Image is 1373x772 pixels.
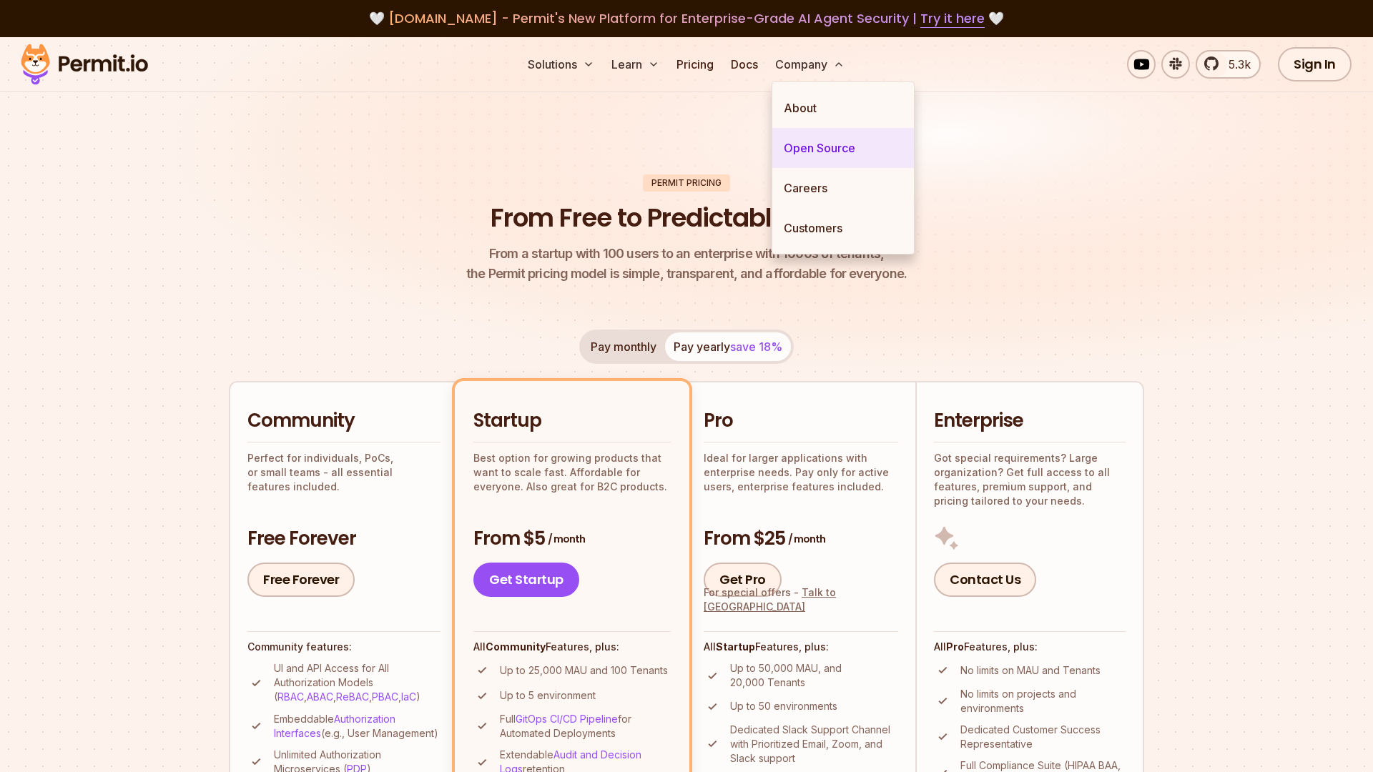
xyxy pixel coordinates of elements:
[522,50,600,79] button: Solutions
[960,663,1101,678] p: No limits on MAU and Tenants
[274,713,395,739] a: Authorization Interfaces
[934,451,1126,508] p: Got special requirements? Large organization? Get full access to all features, premium support, a...
[274,661,441,704] p: UI and API Access for All Authorization Models ( , , , , )
[486,640,546,653] strong: Community
[704,640,898,654] h4: All Features, plus:
[704,526,898,552] h3: From $25
[582,332,665,361] button: Pay monthly
[934,640,1126,654] h4: All Features, plus:
[1278,47,1352,81] a: Sign In
[247,408,441,434] h2: Community
[307,691,333,703] a: ABAC
[473,408,671,434] h2: Startup
[473,451,671,494] p: Best option for growing products that want to scale fast. Affordable for everyone. Also great for...
[247,451,441,494] p: Perfect for individuals, PoCs, or small teams - all essential features included.
[548,532,585,546] span: / month
[934,563,1036,597] a: Contact Us
[643,174,730,192] div: Permit Pricing
[960,723,1126,751] p: Dedicated Customer Success Representative
[704,408,898,434] h2: Pro
[14,40,154,89] img: Permit logo
[372,691,398,703] a: PBAC
[336,691,369,703] a: ReBAC
[671,50,719,79] a: Pricing
[725,50,764,79] a: Docs
[388,9,985,27] span: [DOMAIN_NAME] - Permit's New Platform for Enterprise-Grade AI Agent Security |
[473,563,579,597] a: Get Startup
[466,244,907,264] span: From a startup with 100 users to an enterprise with 1000s of tenants,
[401,691,416,703] a: IaC
[500,712,671,741] p: Full for Automated Deployments
[730,661,898,690] p: Up to 50,000 MAU, and 20,000 Tenants
[500,688,596,703] p: Up to 5 environment
[473,640,671,654] h4: All Features, plus:
[788,532,825,546] span: / month
[920,9,985,28] a: Try it here
[274,712,441,741] p: Embeddable (e.g., User Management)
[704,451,898,494] p: Ideal for larger applications with enterprise needs. Pay only for active users, enterprise featur...
[772,128,914,168] a: Open Source
[247,526,441,552] h3: Free Forever
[500,663,668,678] p: Up to 25,000 MAU and 100 Tenants
[960,687,1126,716] p: No limits on projects and environments
[491,200,883,236] h1: From Free to Predictable Scaling
[772,88,914,128] a: About
[516,713,618,725] a: GitOps CI/CD Pipeline
[934,408,1126,434] h2: Enterprise
[704,585,898,614] div: For special offers -
[730,723,898,766] p: Dedicated Slack Support Channel with Prioritized Email, Zoom, and Slack support
[946,640,964,653] strong: Pro
[772,168,914,208] a: Careers
[466,244,907,284] p: the Permit pricing model is simple, transparent, and affordable for everyone.
[473,526,671,552] h3: From $5
[704,563,782,597] a: Get Pro
[277,691,304,703] a: RBAC
[247,640,441,654] h4: Community features:
[606,50,665,79] button: Learn
[769,50,850,79] button: Company
[772,208,914,248] a: Customers
[730,699,837,713] p: Up to 50 environments
[716,640,755,653] strong: Startup
[34,9,1339,29] div: 🤍 🤍
[247,563,355,597] a: Free Forever
[1220,56,1251,73] span: 5.3k
[1196,50,1261,79] a: 5.3k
